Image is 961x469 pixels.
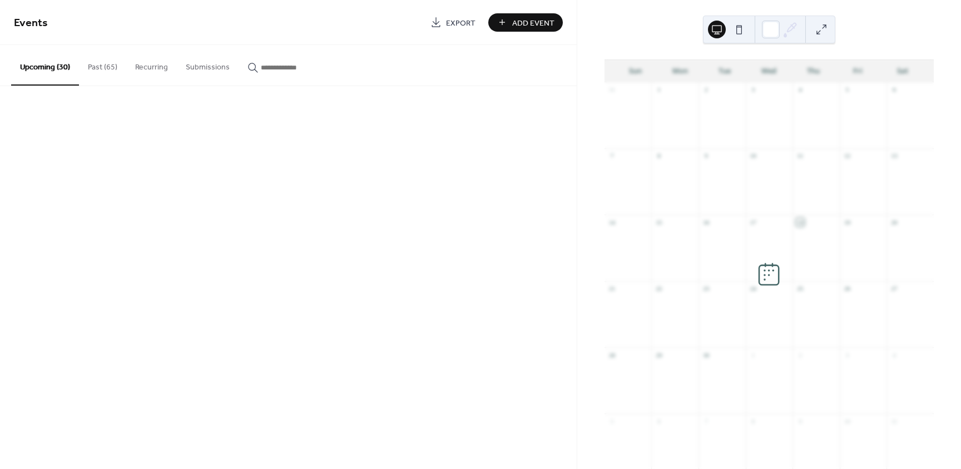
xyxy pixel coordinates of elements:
[880,60,925,82] div: Sat
[836,60,880,82] div: Fri
[747,60,791,82] div: Wed
[702,60,747,82] div: Tue
[608,218,616,226] div: 14
[11,45,79,86] button: Upcoming (30)
[749,285,757,293] div: 24
[655,351,663,359] div: 29
[791,60,836,82] div: Thu
[126,45,177,84] button: Recurring
[702,285,710,293] div: 23
[608,152,616,160] div: 7
[488,13,563,32] button: Add Event
[796,285,804,293] div: 25
[655,285,663,293] div: 22
[796,86,804,94] div: 4
[608,86,616,94] div: 31
[608,285,616,293] div: 21
[749,218,757,226] div: 17
[890,86,898,94] div: 6
[843,417,851,425] div: 10
[890,417,898,425] div: 11
[702,351,710,359] div: 30
[843,86,851,94] div: 5
[749,86,757,94] div: 3
[843,152,851,160] div: 12
[655,218,663,226] div: 15
[890,152,898,160] div: 13
[655,152,663,160] div: 8
[702,86,710,94] div: 2
[843,351,851,359] div: 3
[658,60,702,82] div: Mon
[890,218,898,226] div: 20
[702,417,710,425] div: 7
[608,417,616,425] div: 5
[14,12,48,34] span: Events
[749,417,757,425] div: 8
[796,152,804,160] div: 11
[890,351,898,359] div: 4
[749,351,757,359] div: 1
[702,152,710,160] div: 9
[796,417,804,425] div: 9
[177,45,239,84] button: Submissions
[843,285,851,293] div: 26
[890,285,898,293] div: 27
[655,86,663,94] div: 1
[702,218,710,226] div: 16
[512,17,554,29] span: Add Event
[422,13,484,32] a: Export
[446,17,475,29] span: Export
[749,152,757,160] div: 10
[655,417,663,425] div: 6
[796,218,804,226] div: 18
[613,60,658,82] div: Sun
[796,351,804,359] div: 2
[843,218,851,226] div: 19
[608,351,616,359] div: 28
[79,45,126,84] button: Past (65)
